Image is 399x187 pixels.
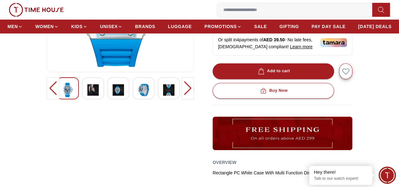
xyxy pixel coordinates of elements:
[8,23,18,30] span: MEN
[259,87,287,94] div: Buy Now
[290,44,313,49] span: Learn more
[35,21,59,32] a: WOMEN
[257,67,290,75] div: Add to cart
[213,170,352,176] div: Rectangle PC White Case With Multi Function Display, Ivory Dial
[204,21,242,32] a: PROMOTIONS
[254,23,267,30] span: SALE
[279,23,299,30] span: GIFTING
[279,21,299,32] a: GIFTING
[8,21,23,32] a: MEN
[204,23,237,30] span: PROMOTIONS
[35,23,54,30] span: WOMEN
[263,37,285,42] span: AED 39.50
[87,83,99,97] img: Kenneth Scott Men's Multi Function Ivory Dial Watch - K25103-ZSBI
[135,21,155,32] a: BRANDS
[9,3,64,17] img: ...
[71,23,83,30] span: KIDS
[213,31,352,56] div: Or split in 4 payments of - No late fees, [DEMOGRAPHIC_DATA] compliant!
[100,21,122,32] a: UNISEX
[100,23,118,30] span: UNISEX
[213,63,334,79] button: Add to cart
[358,21,391,32] a: [DATE] DEALS
[163,83,174,97] img: Kenneth Scott Men's Multi Function Ivory Dial Watch - K25103-ZSBI
[378,167,396,184] div: Chat Widget
[62,83,73,97] img: Kenneth Scott Men's Multi Function Ivory Dial Watch - K25103-ZSBI
[168,23,192,30] span: LUGGAGE
[138,83,149,97] img: Kenneth Scott Men's Multi Function Ivory Dial Watch - K25103-ZSBI
[213,83,334,99] button: Buy Now
[311,21,345,32] a: PAY DAY SALE
[135,23,155,30] span: BRANDS
[254,21,267,32] a: SALE
[113,83,124,97] img: Kenneth Scott Men's Multi Function Ivory Dial Watch - K25103-ZSBI
[168,21,192,32] a: LUGGAGE
[213,117,352,150] img: ...
[314,169,367,175] div: Hey there!
[71,21,87,32] a: KIDS
[213,158,236,167] h2: Overview
[320,38,347,47] img: Tamara
[314,176,367,181] p: Talk to our watch expert!
[358,23,391,30] span: [DATE] DEALS
[311,23,345,30] span: PAY DAY SALE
